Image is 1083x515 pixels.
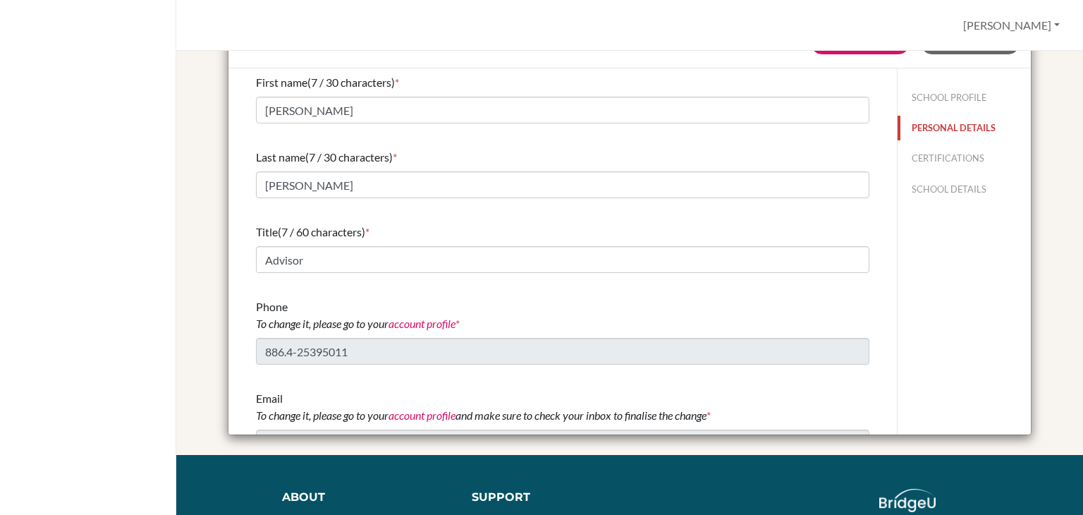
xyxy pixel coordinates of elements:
span: First name [256,75,307,89]
span: (7 / 60 characters) [278,225,365,238]
span: (7 / 30 characters) [305,150,393,164]
button: [PERSON_NAME] [957,12,1066,39]
div: About [282,489,440,506]
button: SCHOOL PROFILE [898,85,1031,110]
span: Title [256,225,278,238]
button: CERTIFICATIONS [898,146,1031,171]
div: Support [472,489,616,506]
button: PERSONAL DETAILS [898,116,1031,140]
i: To change it, please go to your [256,317,455,330]
span: (7 / 30 characters) [307,75,395,89]
a: account profile [388,408,455,422]
img: logo_white@2x-f4f0deed5e89b7ecb1c2cc34c3e3d731f90f0f143d5ea2071677605dd97b5244.png [879,489,936,512]
i: To change it, please go to your and make sure to check your inbox to finalise the change [256,408,706,422]
button: SCHOOL DETAILS [898,177,1031,202]
span: Email [256,392,706,422]
a: account profile [388,317,455,330]
span: Last name [256,150,305,164]
span: Phone [256,300,455,330]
